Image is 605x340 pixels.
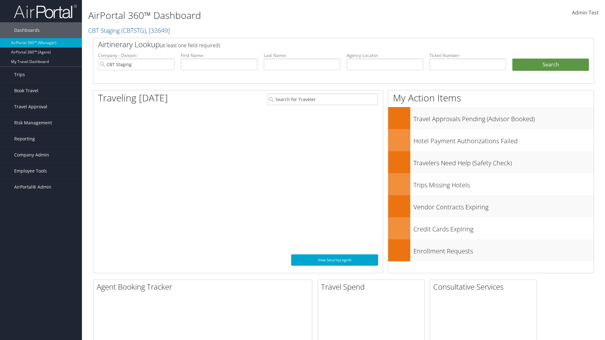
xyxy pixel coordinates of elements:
h1: Traveling [DATE] [98,91,168,105]
h3: Enrollment Requests [413,244,594,256]
span: Reporting [14,131,35,147]
a: CBT Staging [88,26,170,35]
h3: Travelers Need Help (Safety Check) [413,156,594,167]
span: AirPortal® Admin [14,179,51,195]
h3: Travel Approvals Pending (Advisor Booked) [413,111,594,123]
h1: My Action Items [388,91,594,105]
label: Ticket Number: [429,52,506,59]
span: Trips [14,67,25,82]
span: Travel Approval [14,99,47,115]
a: Travel Approvals Pending (Advisor Booked) [388,107,594,129]
span: Admin Test [572,9,599,16]
h3: Hotel Payment Authorizations Failed [413,133,594,145]
h1: AirPortal 360™ Dashboard [88,9,429,22]
label: Agency Locator: [347,52,423,59]
span: Employee Tools [14,163,47,179]
h2: Consultative Services [433,281,537,292]
span: ( CBTSTG ) [121,26,146,35]
span: , [ 32649 ] [146,26,170,35]
span: Risk Management [14,115,52,131]
a: Credit Cards Expiring [388,217,594,239]
a: Enrollment Requests [388,239,594,261]
img: airportal-logo.png [14,4,77,19]
button: Search [512,59,589,71]
h2: Travel Spend [321,281,424,292]
h3: Credit Cards Expiring [413,222,594,234]
a: Vendor Contracts Expiring [388,195,594,217]
h3: Vendor Contracts Expiring [413,200,594,212]
label: First Name: [181,52,257,59]
input: Search for Traveler [267,93,378,105]
span: Book Travel [14,83,38,99]
label: Company - Division: [98,52,175,59]
a: Travelers Need Help (Safety Check) [388,151,594,173]
h2: Agent Booking Tracker [97,281,312,292]
span: Company Admin [14,147,49,163]
span: Dashboards [14,22,40,38]
span: (at least one field required) [160,42,220,49]
a: View SecurityLogic® [291,254,378,266]
a: Admin Test [572,3,599,23]
h2: Airtinerary Lookup [98,39,547,50]
a: Trips Missing Hotels [388,173,594,195]
label: Last Name: [264,52,340,59]
h3: Trips Missing Hotels [413,178,594,190]
a: Hotel Payment Authorizations Failed [388,129,594,151]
